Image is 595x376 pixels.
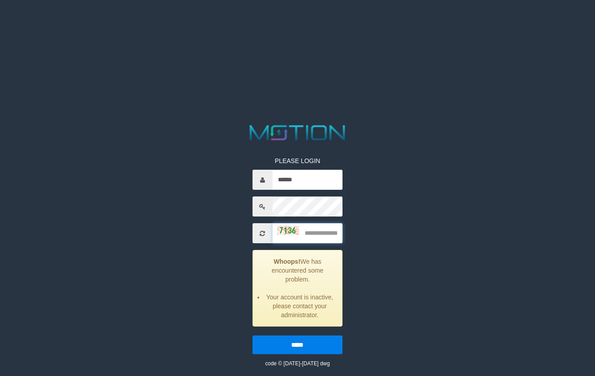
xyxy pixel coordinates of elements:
[245,123,350,143] img: MOTION_logo.png
[277,226,299,235] img: captcha
[273,258,300,265] strong: Whoops!
[253,250,343,327] div: We has encountered some problem.
[264,293,336,319] li: Your account is inactive, please contact your administrator.
[265,360,330,367] small: code © [DATE]-[DATE] dwg
[253,156,343,165] p: PLEASE LOGIN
